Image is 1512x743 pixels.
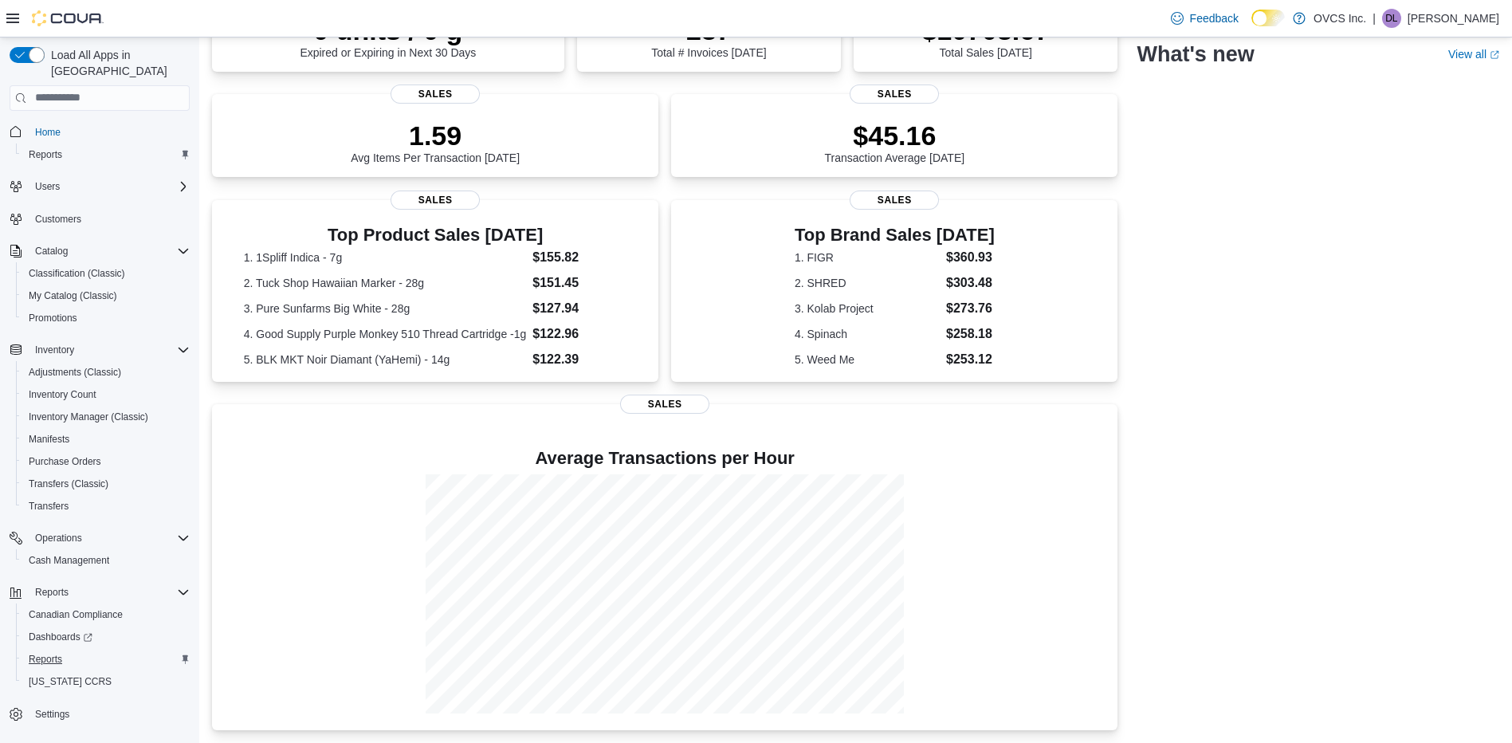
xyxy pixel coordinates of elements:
a: Feedback [1164,2,1245,34]
span: Promotions [22,309,190,328]
h3: Top Product Sales [DATE] [244,226,627,245]
button: Operations [3,527,196,549]
dd: $360.93 [946,248,995,267]
span: Classification (Classic) [22,264,190,283]
a: Classification (Classic) [22,264,132,283]
button: Catalog [3,240,196,262]
span: Inventory Manager (Classic) [29,411,148,423]
button: Purchase Orders [16,450,196,473]
dt: 3. Pure Sunfarms Big White - 28g [244,301,527,316]
a: Dashboards [22,627,99,647]
span: Dashboards [29,631,92,643]
svg: External link [1490,50,1499,60]
span: Manifests [22,430,190,449]
p: $45.16 [825,120,965,151]
span: Cash Management [29,554,109,567]
span: Reports [35,586,69,599]
h3: Top Brand Sales [DATE] [795,226,995,245]
span: Settings [29,704,190,724]
h4: Average Transactions per Hour [225,449,1105,468]
span: Customers [29,209,190,229]
span: Transfers (Classic) [29,478,108,490]
a: Canadian Compliance [22,605,129,624]
span: My Catalog (Classic) [22,286,190,305]
dt: 4. Good Supply Purple Monkey 510 Thread Cartridge -1g [244,326,527,342]
dt: 1. FIGR [795,250,940,265]
p: [PERSON_NAME] [1408,9,1499,28]
button: Reports [29,583,75,602]
button: Reports [3,581,196,603]
a: My Catalog (Classic) [22,286,124,305]
dt: 2. Tuck Shop Hawaiian Marker - 28g [244,275,527,291]
span: Classification (Classic) [29,267,125,280]
a: Settings [29,705,76,724]
span: Transfers (Classic) [22,474,190,493]
span: Sales [391,85,480,104]
button: Inventory Manager (Classic) [16,406,196,428]
a: Adjustments (Classic) [22,363,128,382]
a: Promotions [22,309,84,328]
span: Inventory [35,344,74,356]
a: Home [29,123,67,142]
dd: $151.45 [532,273,626,293]
span: Adjustments (Classic) [29,366,121,379]
span: Purchase Orders [29,455,101,468]
span: Sales [391,191,480,210]
button: Operations [29,529,88,548]
p: OVCS Inc. [1314,9,1366,28]
button: Classification (Classic) [16,262,196,285]
span: Inventory Count [22,385,190,404]
span: [US_STATE] CCRS [29,675,112,688]
dt: 5. Weed Me [795,352,940,368]
span: Adjustments (Classic) [22,363,190,382]
span: Load All Apps in [GEOGRAPHIC_DATA] [45,47,190,79]
dd: $303.48 [946,273,995,293]
span: Sales [850,191,939,210]
p: 1.59 [351,120,520,151]
button: Reports [16,648,196,670]
span: Reports [29,583,190,602]
button: [US_STATE] CCRS [16,670,196,693]
img: Cova [32,10,104,26]
span: Operations [35,532,82,544]
dd: $253.12 [946,350,995,369]
span: Inventory Manager (Classic) [22,407,190,427]
span: Users [29,177,190,196]
span: Canadian Compliance [29,608,123,621]
span: Home [29,122,190,142]
span: Operations [29,529,190,548]
button: Adjustments (Classic) [16,361,196,383]
dd: $273.76 [946,299,995,318]
span: Manifests [29,433,69,446]
span: Reports [22,650,190,669]
button: Transfers [16,495,196,517]
button: Inventory [3,339,196,361]
span: Dashboards [22,627,190,647]
span: Customers [35,213,81,226]
button: Settings [3,702,196,725]
span: Cash Management [22,551,190,570]
button: Cash Management [16,549,196,572]
dt: 3. Kolab Project [795,301,940,316]
button: Customers [3,207,196,230]
span: Reports [29,653,62,666]
span: Feedback [1190,10,1239,26]
p: | [1373,9,1376,28]
dd: $155.82 [532,248,626,267]
button: Users [29,177,66,196]
a: Manifests [22,430,76,449]
a: Inventory Count [22,385,103,404]
span: Promotions [29,312,77,324]
button: Transfers (Classic) [16,473,196,495]
span: Washington CCRS [22,672,190,691]
dt: 4. Spinach [795,326,940,342]
span: Transfers [29,500,69,513]
button: Inventory [29,340,81,360]
input: Dark Mode [1251,10,1285,26]
button: Catalog [29,242,74,261]
a: Cash Management [22,551,116,570]
dt: 5. BLK MKT Noir Diamant (YaHemi) - 14g [244,352,527,368]
h2: What's new [1137,41,1254,67]
span: Home [35,126,61,139]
